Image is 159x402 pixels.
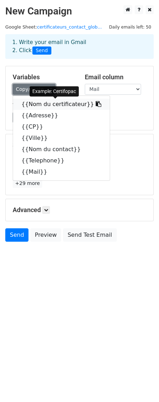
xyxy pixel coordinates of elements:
[13,84,56,95] a: Copy/paste...
[30,228,61,242] a: Preview
[63,228,116,242] a: Send Test Email
[13,132,110,144] a: {{Ville}}
[5,228,28,242] a: Send
[5,24,102,30] small: Google Sheet:
[7,38,152,55] div: 1. Write your email in Gmail 2. Click
[13,99,110,110] a: {{Nom du certificateur}}
[124,368,159,402] div: Widget de chat
[32,47,51,55] span: Send
[124,368,159,402] iframe: Chat Widget
[13,73,74,81] h5: Variables
[85,73,146,81] h5: Email column
[13,144,110,155] a: {{Nom du contact}}
[30,86,79,97] div: Example: Certifopac
[13,121,110,132] a: {{CP}}
[5,5,154,17] h2: New Campaign
[13,179,42,188] a: +29 more
[13,166,110,178] a: {{Mail}}
[13,110,110,121] a: {{Adresse}}
[37,24,102,30] a: certificateurs_contact_glob...
[107,24,154,30] a: Daily emails left: 50
[13,206,146,214] h5: Advanced
[107,23,154,31] span: Daily emails left: 50
[13,155,110,166] a: {{Telephone}}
